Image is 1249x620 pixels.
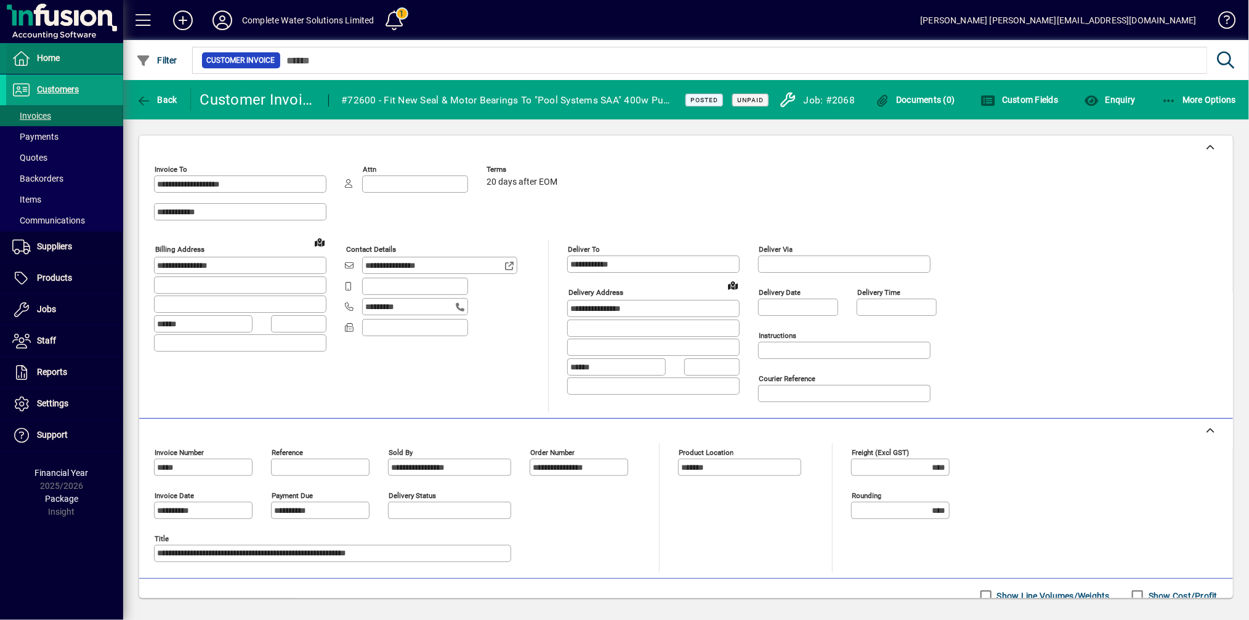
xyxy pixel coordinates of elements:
[6,168,123,189] a: Backorders
[6,147,123,168] a: Quotes
[530,448,575,457] mat-label: Order number
[200,90,317,110] div: Customer Invoice
[857,288,900,297] mat-label: Delivery time
[389,491,436,500] mat-label: Delivery status
[35,468,89,478] span: Financial Year
[133,49,180,71] button: Filter
[272,448,303,457] mat-label: Reference
[759,374,815,383] mat-label: Courier Reference
[679,448,734,457] mat-label: Product location
[6,231,123,262] a: Suppliers
[155,165,187,174] mat-label: Invoice To
[6,189,123,210] a: Items
[6,326,123,356] a: Staff
[272,491,313,500] mat-label: Payment due
[6,294,123,325] a: Jobs
[207,54,275,66] span: Customer Invoice
[12,215,85,225] span: Communications
[6,263,123,294] a: Products
[804,91,855,110] div: Job: #2068
[37,84,79,94] span: Customers
[1209,2,1234,42] a: Knowledge Base
[37,304,56,314] span: Jobs
[995,590,1110,602] label: Show Line Volumes/Weights
[12,111,51,121] span: Invoices
[6,105,123,126] a: Invoices
[770,88,862,111] a: Job: #2068
[155,491,194,500] mat-label: Invoice date
[6,126,123,147] a: Payments
[136,55,177,65] span: Filter
[6,210,123,231] a: Communications
[981,95,1059,105] span: Custom Fields
[163,9,203,31] button: Add
[690,96,718,104] span: Posted
[6,389,123,419] a: Settings
[1146,590,1218,602] label: Show Cost/Profit
[1081,89,1138,111] button: Enquiry
[6,357,123,388] a: Reports
[875,95,955,105] span: Documents (0)
[37,367,67,377] span: Reports
[978,89,1062,111] button: Custom Fields
[6,43,123,74] a: Home
[759,288,801,297] mat-label: Delivery date
[1158,89,1240,111] button: More Options
[37,398,68,408] span: Settings
[487,166,560,174] span: Terms
[6,420,123,451] a: Support
[487,177,557,187] span: 20 days after EOM
[341,91,670,110] div: #72600 - Fit New Seal & Motor Bearings To "Pool Systems SAA" 400w Pump
[242,10,374,30] div: Complete Water Solutions Limited
[737,96,764,104] span: Unpaid
[12,195,41,204] span: Items
[310,232,329,252] a: View on map
[1084,95,1135,105] span: Enquiry
[12,132,59,142] span: Payments
[203,9,242,31] button: Profile
[920,10,1197,30] div: [PERSON_NAME] [PERSON_NAME][EMAIL_ADDRESS][DOMAIN_NAME]
[363,165,376,174] mat-label: Attn
[133,89,180,111] button: Back
[852,448,909,457] mat-label: Freight (excl GST)
[389,448,413,457] mat-label: Sold by
[37,241,72,251] span: Suppliers
[759,331,796,340] mat-label: Instructions
[37,336,56,345] span: Staff
[37,430,68,440] span: Support
[37,53,60,63] span: Home
[123,89,191,111] app-page-header-button: Back
[723,275,743,295] a: View on map
[37,273,72,283] span: Products
[568,245,600,254] mat-label: Deliver To
[872,89,958,111] button: Documents (0)
[155,448,204,457] mat-label: Invoice number
[852,491,881,500] mat-label: Rounding
[1162,95,1237,105] span: More Options
[155,534,169,543] mat-label: Title
[12,174,63,183] span: Backorders
[136,95,177,105] span: Back
[12,153,47,163] span: Quotes
[759,245,793,254] mat-label: Deliver via
[45,494,78,504] span: Package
